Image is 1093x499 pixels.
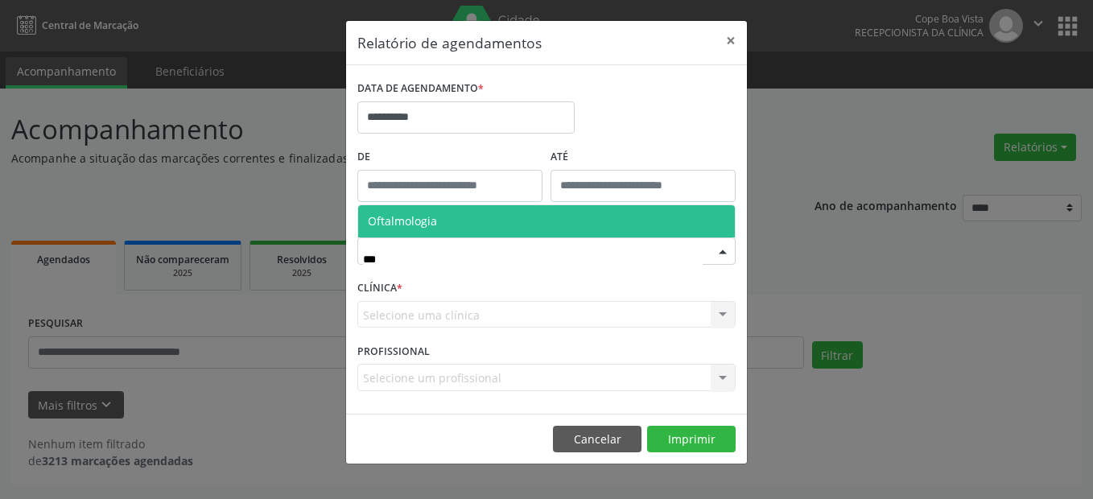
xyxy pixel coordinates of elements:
[357,145,542,170] label: De
[357,276,402,301] label: CLÍNICA
[368,213,437,229] span: Oftalmologia
[357,32,542,53] h5: Relatório de agendamentos
[553,426,641,453] button: Cancelar
[357,339,430,364] label: PROFISSIONAL
[647,426,736,453] button: Imprimir
[715,21,747,60] button: Close
[357,76,484,101] label: DATA DE AGENDAMENTO
[551,145,736,170] label: ATÉ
